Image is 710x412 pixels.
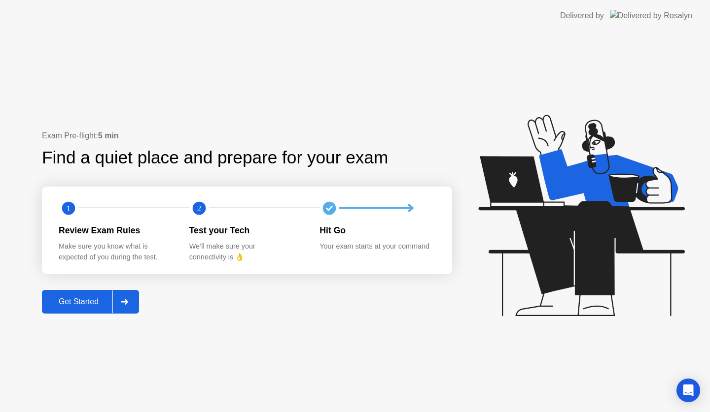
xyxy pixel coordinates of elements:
div: Open Intercom Messenger [676,379,700,402]
button: Get Started [42,290,139,314]
div: We’ll make sure your connectivity is 👌 [189,241,304,262]
div: Delivered by [560,10,604,22]
b: 5 min [98,131,119,140]
div: Get Started [45,297,112,306]
div: Your exam starts at your command [319,241,434,252]
text: 1 [67,203,71,213]
div: Find a quiet place and prepare for your exam [42,145,390,171]
div: Hit Go [319,224,434,237]
img: Delivered by Rosalyn [610,10,692,21]
div: Exam Pre-flight: [42,130,452,142]
div: Review Exam Rules [59,224,174,237]
div: Make sure you know what is expected of you during the test. [59,241,174,262]
div: Test your Tech [189,224,304,237]
text: 2 [197,203,201,213]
